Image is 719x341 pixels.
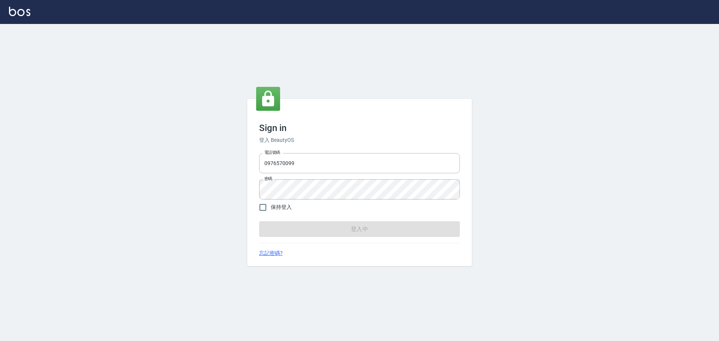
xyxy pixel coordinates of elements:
h6: 登入 BeautyOS [259,136,460,144]
a: 忘記密碼? [259,249,283,257]
h3: Sign in [259,123,460,133]
img: Logo [9,7,30,16]
span: 保持登入 [271,203,292,211]
label: 電話號碼 [264,150,280,155]
label: 密碼 [264,176,272,182]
